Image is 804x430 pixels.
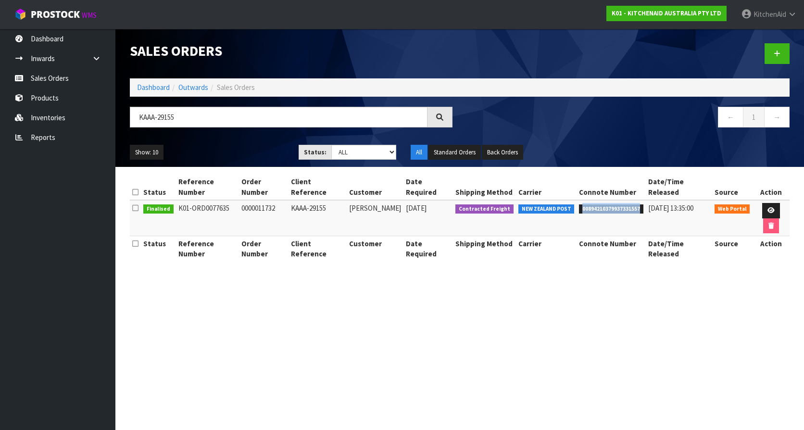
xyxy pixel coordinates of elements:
[289,236,346,262] th: Client Reference
[239,174,289,200] th: Order Number
[455,204,514,214] span: Contracted Freight
[82,11,97,20] small: WMS
[764,107,790,127] a: →
[239,200,289,236] td: 0000011732
[130,145,163,160] button: Show: 10
[467,107,790,130] nav: Page navigation
[518,204,575,214] span: NEW ZEALAND POST
[516,174,577,200] th: Carrier
[176,200,239,236] td: K01-ORD0077635
[754,10,786,19] span: KitchenAid
[453,174,516,200] th: Shipping Method
[239,236,289,262] th: Order Number
[743,107,765,127] a: 1
[646,174,712,200] th: Date/Time Released
[411,145,427,160] button: All
[577,174,646,200] th: Connote Number
[516,236,577,262] th: Carrier
[347,200,403,236] td: [PERSON_NAME]
[130,43,452,59] h1: Sales Orders
[141,174,176,200] th: Status
[347,174,403,200] th: Customer
[648,203,693,213] span: [DATE] 13:35:00
[403,174,453,200] th: Date Required
[646,236,712,262] th: Date/Time Released
[289,200,346,236] td: KAAA-29155
[712,236,753,262] th: Source
[130,107,427,127] input: Search sales orders
[137,83,170,92] a: Dashboard
[712,174,753,200] th: Source
[612,9,721,17] strong: K01 - KITCHENAID AUSTRALIA PTY LTD
[718,107,743,127] a: ←
[715,204,750,214] span: Web Portal
[752,174,790,200] th: Action
[482,145,523,160] button: Back Orders
[289,174,346,200] th: Client Reference
[347,236,403,262] th: Customer
[176,174,239,200] th: Reference Number
[304,148,327,156] strong: Status:
[141,236,176,262] th: Status
[176,236,239,262] th: Reference Number
[577,236,646,262] th: Connote Number
[178,83,208,92] a: Outwards
[143,204,174,214] span: Finalised
[752,236,790,262] th: Action
[406,203,427,213] span: [DATE]
[453,236,516,262] th: Shipping Method
[31,8,80,21] span: ProStock
[217,83,255,92] span: Sales Orders
[14,8,26,20] img: cube-alt.png
[579,204,643,214] span: 00894210379937331557
[403,236,453,262] th: Date Required
[428,145,481,160] button: Standard Orders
